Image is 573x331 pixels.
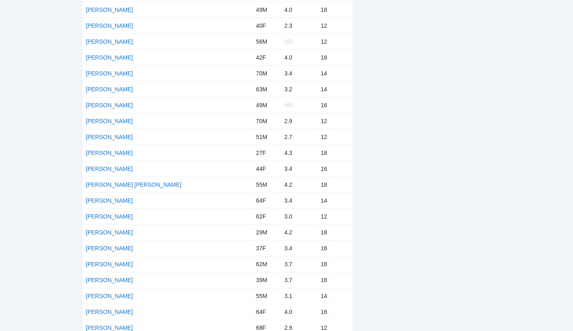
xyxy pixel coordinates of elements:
td: 62F [253,209,281,225]
span: 4.2 [284,229,292,236]
span: 2.3 [284,22,292,29]
td: 55M [253,288,281,304]
td: 39M [253,272,281,288]
td: 16 [317,272,352,288]
td: 12 [317,34,352,50]
td: 64F [253,304,281,320]
td: 14 [317,66,352,82]
td: 27F [253,145,281,161]
td: 62M [253,256,281,272]
a: [PERSON_NAME] [86,261,133,267]
span: 3.1 [284,293,292,299]
a: [PERSON_NAME] [86,197,133,204]
span: 3.4 [284,197,292,204]
a: [PERSON_NAME] [86,324,133,331]
span: 4.0 [284,7,292,13]
a: [PERSON_NAME] [86,7,133,13]
td: 42F [253,50,281,66]
span: 3.2 [284,86,292,93]
td: 49M [253,2,281,18]
td: 29M [253,225,281,241]
a: [PERSON_NAME] [86,309,133,315]
span: NR [284,102,292,108]
span: 3.7 [284,261,292,267]
span: 4.0 [284,309,292,315]
span: 4.2 [284,181,292,188]
td: 18 [317,2,352,18]
td: 14 [317,193,352,209]
span: 4.0 [284,54,292,61]
a: [PERSON_NAME] [86,86,133,93]
td: 12 [317,18,352,34]
a: [PERSON_NAME] [86,229,133,236]
span: 2.9 [284,118,292,124]
td: 18 [317,145,352,161]
td: 70M [253,113,281,129]
a: [PERSON_NAME] [86,38,133,45]
td: 56M [253,34,281,50]
span: NR [284,38,292,45]
a: [PERSON_NAME] [86,245,133,252]
a: [PERSON_NAME] [86,213,133,220]
a: [PERSON_NAME] [86,118,133,124]
td: 37F [253,241,281,256]
a: [PERSON_NAME] [PERSON_NAME] [86,181,181,188]
td: 12 [317,113,352,129]
td: 16 [317,256,352,272]
td: 63M [253,82,281,97]
td: 12 [317,129,352,145]
a: [PERSON_NAME] [86,165,133,172]
span: 3.4 [284,245,292,252]
td: 55M [253,177,281,193]
td: 44F [253,161,281,177]
td: 51M [253,129,281,145]
span: 2.9 [284,324,292,331]
td: 18 [317,50,352,66]
span: 4.3 [284,150,292,156]
td: 16 [317,161,352,177]
a: [PERSON_NAME] [86,293,133,299]
span: 3.4 [284,165,292,172]
a: [PERSON_NAME] [86,70,133,77]
a: [PERSON_NAME] [86,54,133,61]
td: 16 [317,97,352,113]
a: [PERSON_NAME] [86,277,133,283]
a: [PERSON_NAME] [86,134,133,140]
a: [PERSON_NAME] [86,102,133,108]
td: 70M [253,66,281,82]
td: 16 [317,241,352,256]
td: 16 [317,304,352,320]
td: 18 [317,225,352,241]
span: 3.7 [284,277,292,283]
span: 3.4 [284,70,292,77]
td: 49M [253,97,281,113]
td: 12 [317,209,352,225]
span: 2.7 [284,134,292,140]
span: 3.0 [284,213,292,220]
td: 64F [253,193,281,209]
td: 18 [317,177,352,193]
td: 14 [317,82,352,97]
td: 14 [317,288,352,304]
a: [PERSON_NAME] [86,150,133,156]
td: 40F [253,18,281,34]
a: [PERSON_NAME] [86,22,133,29]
